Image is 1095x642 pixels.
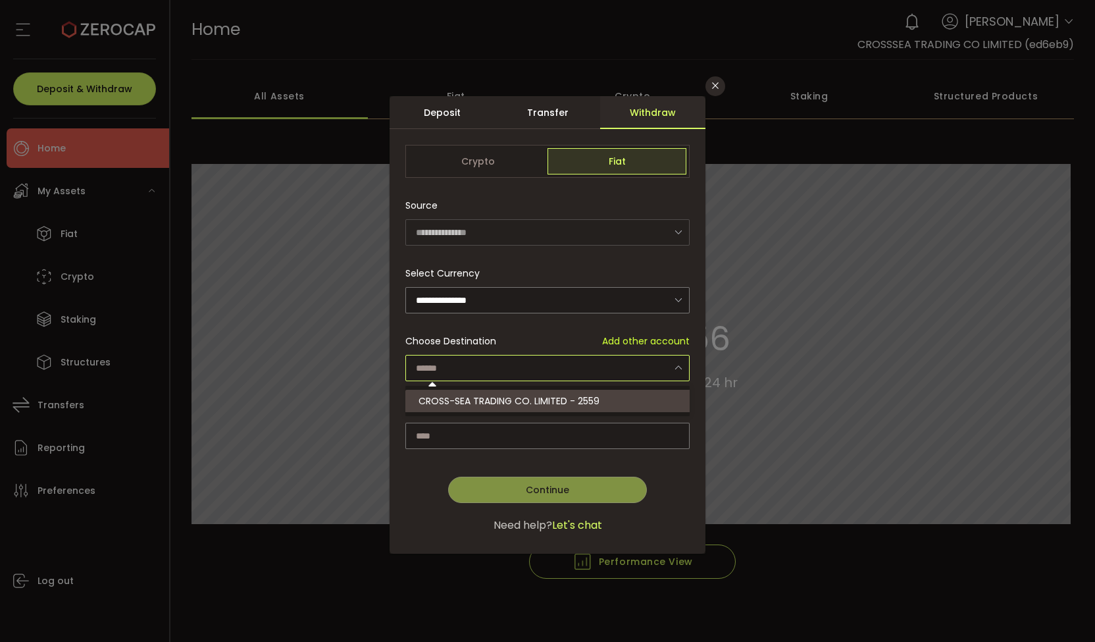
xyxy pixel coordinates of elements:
div: Deposit [390,96,495,129]
span: Crypto [409,148,547,174]
span: CROSS-SEA TRADING CO. LIMITED - 2559 [419,394,599,408]
div: dialog [390,96,705,554]
span: Continue [526,483,569,496]
span: Let's chat [552,518,602,533]
iframe: Chat Widget [937,500,1095,642]
span: Add other account [602,334,690,348]
span: Source [405,192,438,219]
button: Continue [448,477,647,503]
div: Transfer [495,96,600,129]
div: 聊天小工具 [937,500,1095,642]
button: Close [705,76,725,96]
div: Withdraw [600,96,705,129]
span: Need help? [494,518,552,533]
span: Fiat [547,148,686,174]
label: Select Currency [405,267,488,280]
span: Choose Destination [405,334,496,348]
